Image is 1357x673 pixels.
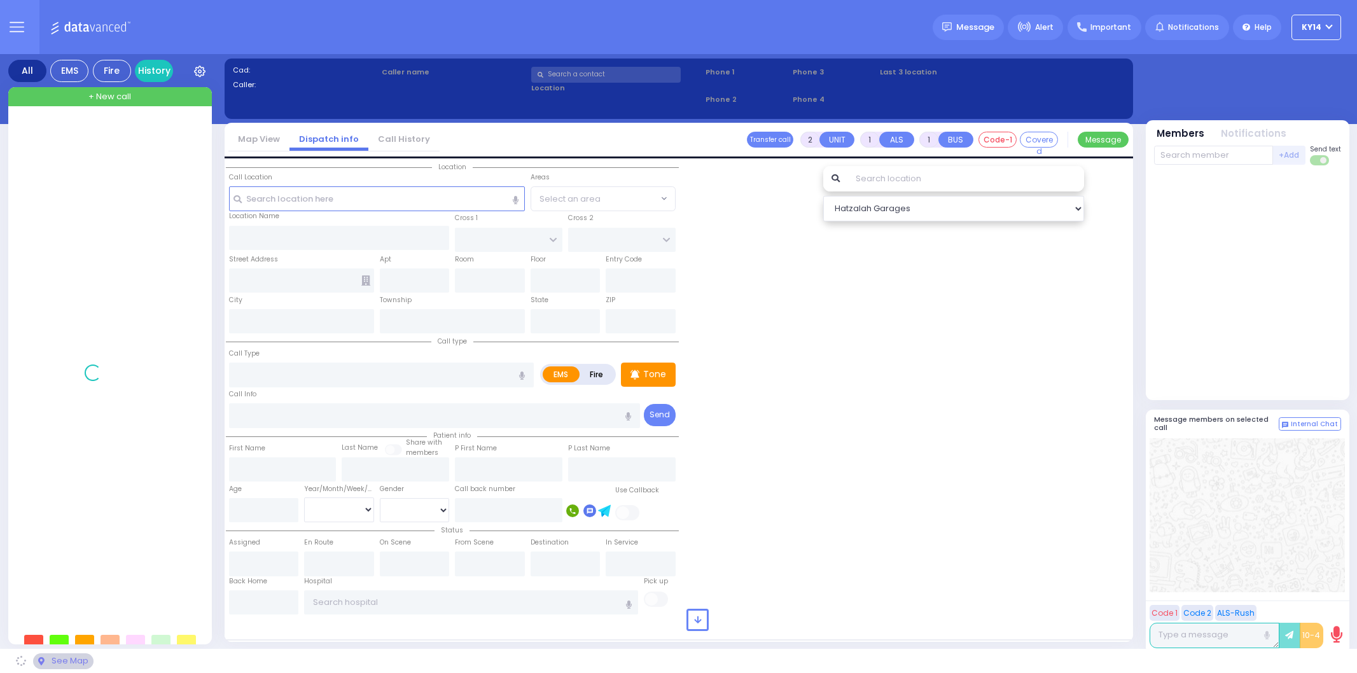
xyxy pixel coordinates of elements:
button: UNIT [819,132,854,148]
label: Cross 1 [455,213,478,223]
span: + New call [88,90,131,103]
label: Call Type [229,349,260,359]
h5: Message members on selected call [1154,415,1279,432]
label: Last Name [342,443,378,453]
span: Phone 4 [793,94,875,105]
input: Search member [1154,146,1273,165]
input: Search a contact [531,67,681,83]
label: Gender [380,484,404,494]
label: Call Location [229,172,272,183]
button: Internal Chat [1279,417,1341,431]
input: Search location [847,166,1083,191]
a: Call History [368,133,440,145]
a: Dispatch info [289,133,368,145]
p: Tone [643,368,666,381]
span: Message [956,21,994,34]
label: P First Name [455,443,497,454]
label: Location Name [229,211,279,221]
label: Call back number [455,484,515,494]
label: Caller: [233,80,378,90]
span: KY14 [1302,22,1321,33]
label: Age [229,484,242,494]
img: Logo [50,19,135,35]
input: Search location here [229,186,525,211]
span: Phone 1 [706,67,788,78]
label: In Service [606,538,638,548]
div: Year/Month/Week/Day [304,484,374,494]
button: ALS [879,132,914,148]
label: Assigned [229,538,260,548]
button: Code 2 [1181,605,1213,621]
label: Room [455,254,474,265]
label: From Scene [455,538,494,548]
label: Back Home [229,576,267,586]
div: EMS [50,60,88,82]
button: Covered [1020,132,1058,148]
button: Send [644,404,676,426]
span: Location [432,162,473,172]
label: City [229,295,242,305]
label: P Last Name [568,443,610,454]
span: members [406,448,438,457]
label: Floor [531,254,546,265]
button: Message [1078,132,1129,148]
label: Street Address [229,254,278,265]
small: Share with [406,438,442,447]
label: Last 3 location [880,67,1002,78]
button: Code-1 [978,132,1017,148]
div: Fire [93,60,131,82]
button: KY14 [1291,15,1341,40]
button: ALS-Rush [1215,605,1256,621]
button: BUS [938,132,973,148]
label: Caller name [382,67,527,78]
label: Fire [579,366,615,382]
label: Cross 2 [568,213,594,223]
div: All [8,60,46,82]
button: Members [1157,127,1204,141]
label: Turn off text [1310,154,1330,167]
span: Phone 2 [706,94,788,105]
span: Other building occupants [361,275,370,286]
label: Destination [531,538,569,548]
input: Search hospital [304,590,638,614]
span: Internal Chat [1291,420,1338,429]
button: Code 1 [1150,605,1180,621]
label: Apt [380,254,391,265]
label: Location [531,83,701,94]
span: Status [435,525,470,535]
span: Phone 3 [793,67,875,78]
span: Patient info [427,431,477,440]
img: message.svg [942,22,952,32]
button: Notifications [1221,127,1286,141]
label: Township [380,295,412,305]
label: On Scene [380,538,411,548]
span: Send text [1310,144,1341,154]
span: Select an area [539,193,601,205]
label: Call Info [229,389,256,399]
label: First Name [229,443,265,454]
label: Entry Code [606,254,642,265]
label: Hospital [304,576,332,586]
label: Areas [531,172,550,183]
img: comment-alt.png [1282,422,1288,428]
label: En Route [304,538,333,548]
div: See map [33,653,93,669]
label: Use Callback [615,485,659,496]
span: Important [1090,22,1131,33]
span: Alert [1035,22,1054,33]
span: Notifications [1168,22,1219,33]
a: History [135,60,173,82]
label: ZIP [606,295,615,305]
span: Call type [431,336,473,346]
label: State [531,295,548,305]
span: Help [1255,22,1272,33]
button: Transfer call [747,132,793,148]
label: Pick up [644,576,668,586]
a: Map View [228,133,289,145]
label: EMS [543,366,580,382]
label: Cad: [233,65,378,76]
